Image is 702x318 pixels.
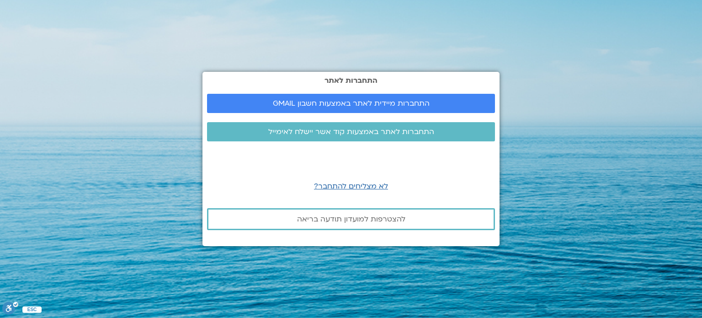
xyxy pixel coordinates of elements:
[207,76,495,85] h2: התחברות לאתר
[207,94,495,113] a: התחברות מיידית לאתר באמצעות חשבון GMAIL
[268,128,434,136] span: התחברות לאתר באמצעות קוד אשר יישלח לאימייל
[273,99,430,108] span: התחברות מיידית לאתר באמצעות חשבון GMAIL
[297,215,405,223] span: להצטרפות למועדון תודעה בריאה
[207,208,495,230] a: להצטרפות למועדון תודעה בריאה
[314,181,388,191] a: לא מצליחים להתחבר?
[207,122,495,141] a: התחברות לאתר באמצעות קוד אשר יישלח לאימייל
